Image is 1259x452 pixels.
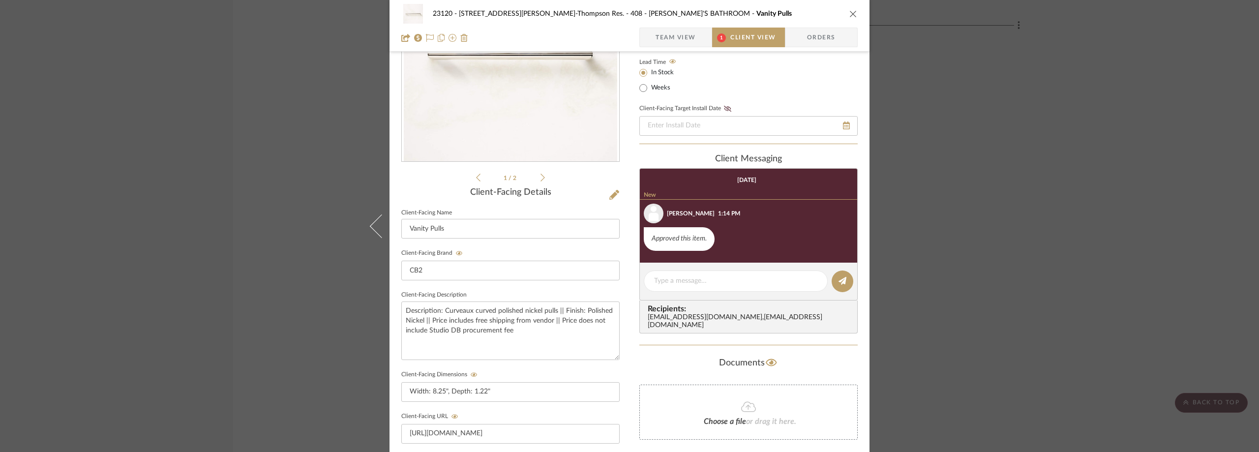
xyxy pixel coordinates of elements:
button: Lead Time [666,57,679,67]
label: Client-Facing Target Install Date [639,105,734,112]
label: Client-Facing Dimensions [401,371,480,378]
label: Client-Facing URL [401,413,461,420]
span: Recipients: [648,304,853,313]
div: Approved this item. [644,227,715,251]
span: 1 [717,33,726,42]
div: client Messaging [639,154,858,165]
span: Vanity Pulls [756,10,792,17]
div: [PERSON_NAME] [667,209,715,218]
button: close [849,9,858,18]
div: New [640,191,857,200]
div: Client-Facing Details [401,187,620,198]
mat-radio-group: Select item type [639,66,690,94]
input: Enter Client-Facing Item Name [401,219,620,239]
button: Client-Facing Target Install Date [721,105,734,112]
img: Remove from project [460,34,468,42]
div: Documents [639,355,858,371]
input: Enter item URL [401,424,620,444]
span: Team View [656,28,696,47]
input: Enter item dimensions [401,382,620,402]
label: In Stock [649,68,674,77]
label: Weeks [649,84,670,92]
span: Choose a file [704,418,746,425]
span: 408 - [PERSON_NAME]'S BATHROOM [630,10,756,17]
button: Client-Facing Dimensions [467,371,480,378]
span: Orders [796,28,846,47]
input: Enter Client-Facing Brand [401,261,620,280]
div: [EMAIL_ADDRESS][DOMAIN_NAME] , [EMAIL_ADDRESS][DOMAIN_NAME] [648,314,853,330]
div: 1:14 PM [718,209,740,218]
span: 2 [513,175,518,181]
span: or drag it here. [746,418,796,425]
span: 1 [504,175,509,181]
div: [DATE] [737,177,756,183]
label: Client-Facing Name [401,211,452,215]
button: Client-Facing URL [448,413,461,420]
button: Client-Facing Brand [452,250,466,257]
input: Enter Install Date [639,116,858,136]
label: Lead Time [639,58,690,66]
label: Client-Facing Brand [401,250,466,257]
label: Client-Facing Description [401,293,467,298]
span: Client View [730,28,776,47]
span: 23120 - [STREET_ADDRESS][PERSON_NAME]-Thompson Res. [433,10,630,17]
span: / [509,175,513,181]
img: d6008da5-5213-46f0-995f-ffb37d18aff8_48x40.jpg [401,4,425,24]
img: user_avatar.png [644,204,663,223]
